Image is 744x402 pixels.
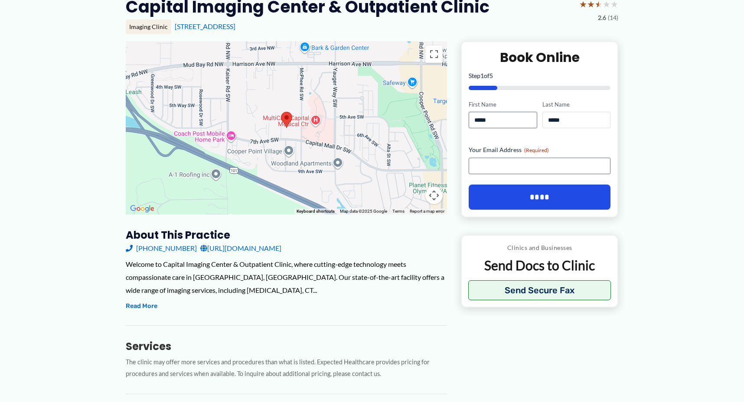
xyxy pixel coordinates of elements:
[126,340,447,353] h3: Services
[126,228,447,242] h3: About this practice
[126,242,197,255] a: [PHONE_NUMBER]
[469,100,537,109] label: First Name
[128,203,157,214] img: Google
[598,12,606,23] span: 2.6
[425,187,443,204] button: Map camera controls
[489,72,493,79] span: 5
[468,257,611,274] p: Send Docs to Clinic
[468,242,611,253] p: Clinics and Businesses
[126,357,447,380] p: The clinic may offer more services and procedures than what is listed. Expected Healthcare provid...
[392,209,405,214] a: Terms (opens in new tab)
[175,22,235,30] a: [STREET_ADDRESS]
[469,73,610,79] p: Step of
[425,45,443,63] button: Toggle fullscreen view
[410,209,444,214] a: Report a map error
[480,72,484,79] span: 1
[524,147,549,153] span: (Required)
[340,209,387,214] span: Map data ©2025 Google
[126,258,447,296] div: Welcome to Capital Imaging Center & Outpatient Clinic, where cutting-edge technology meets compas...
[542,100,610,109] label: Last Name
[608,12,618,23] span: (14)
[468,280,611,300] button: Send Secure Fax
[297,208,335,214] button: Keyboard shortcuts
[128,203,157,214] a: Open this area in Google Maps (opens a new window)
[469,49,610,66] h2: Book Online
[126,301,157,311] button: Read More
[126,19,171,34] div: Imaging Clinic
[469,146,610,154] label: Your Email Address
[200,242,281,255] a: [URL][DOMAIN_NAME]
